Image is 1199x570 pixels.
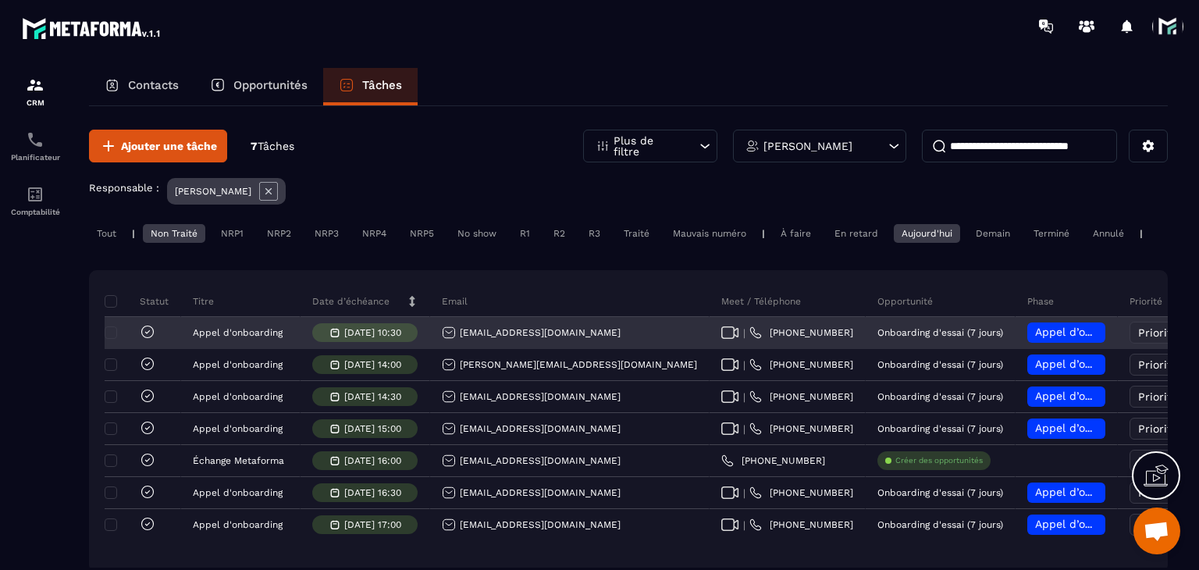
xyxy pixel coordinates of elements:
p: | [132,228,135,239]
div: Tout [89,224,124,243]
p: Échange Metaforma [193,455,284,466]
p: Statut [109,295,169,308]
p: Appel d'onboarding [193,327,283,338]
p: [PERSON_NAME] [175,186,251,197]
div: Non Traité [143,224,205,243]
div: NRP4 [354,224,394,243]
div: En retard [827,224,886,243]
a: [PHONE_NUMBER] [749,422,853,435]
span: | [743,519,745,531]
p: [DATE] 16:30 [344,487,401,498]
a: [PHONE_NUMBER] [721,454,825,467]
p: [DATE] 14:30 [344,391,401,402]
span: Appel d’onboarding planifié [1035,358,1183,370]
div: Mauvais numéro [665,224,754,243]
span: Ajouter une tâche [121,138,217,154]
span: Priorité [1138,326,1178,339]
a: formationformationCRM [4,64,66,119]
p: Responsable : [89,182,159,194]
div: R1 [512,224,538,243]
p: Priorité [1130,295,1162,308]
div: À faire [773,224,819,243]
img: scheduler [26,130,44,149]
p: [DATE] 17:00 [344,519,401,530]
p: Onboarding d'essai (7 jours) [877,423,1003,434]
p: Créer des opportunités [895,455,983,466]
a: [PHONE_NUMBER] [749,390,853,403]
span: Appel d’onboarding planifié [1035,326,1183,338]
span: | [743,487,745,499]
p: Onboarding d'essai (7 jours) [877,519,1003,530]
a: [PHONE_NUMBER] [749,358,853,371]
p: Onboarding d'essai (7 jours) [877,327,1003,338]
div: Traité [616,224,657,243]
p: CRM [4,98,66,107]
a: [PHONE_NUMBER] [749,518,853,531]
p: 7 [251,139,294,154]
span: Appel d’onboarding planifié [1035,518,1183,530]
p: Plus de filtre [614,135,682,157]
p: Phase [1027,295,1054,308]
p: Appel d'onboarding [193,391,283,402]
p: [PERSON_NAME] [763,141,852,151]
p: Appel d'onboarding [193,359,283,370]
img: formation [26,76,44,94]
img: accountant [26,185,44,204]
p: Date d’échéance [312,295,390,308]
div: R3 [581,224,608,243]
p: Meet / Téléphone [721,295,801,308]
p: Contacts [128,78,179,92]
div: NRP2 [259,224,299,243]
p: | [762,228,765,239]
p: Opportunité [877,295,933,308]
p: Planificateur [4,153,66,162]
a: Contacts [89,68,194,105]
div: NRP1 [213,224,251,243]
div: NRP5 [402,224,442,243]
span: Appel d’onboarding planifié [1035,486,1183,498]
p: [DATE] 16:00 [344,455,401,466]
a: Opportunités [194,68,323,105]
a: [PHONE_NUMBER] [749,486,853,499]
p: Onboarding d'essai (7 jours) [877,487,1003,498]
p: Appel d'onboarding [193,519,283,530]
span: | [743,423,745,435]
p: Onboarding d'essai (7 jours) [877,359,1003,370]
p: Email [442,295,468,308]
span: Tâches [258,140,294,152]
div: Terminé [1026,224,1077,243]
span: Appel d’onboarding planifié [1035,422,1183,434]
p: [DATE] 15:00 [344,423,401,434]
div: Aujourd'hui [894,224,960,243]
span: Priorité [1138,390,1178,403]
a: Tâches [323,68,418,105]
a: Ouvrir le chat [1133,508,1180,554]
a: accountantaccountantComptabilité [4,173,66,228]
div: Annulé [1085,224,1132,243]
span: Priorité [1138,358,1178,371]
span: | [743,391,745,403]
p: Appel d'onboarding [193,487,283,498]
p: Onboarding d'essai (7 jours) [877,391,1003,402]
p: Tâches [362,78,402,92]
div: NRP3 [307,224,347,243]
p: Titre [193,295,214,308]
button: Ajouter une tâche [89,130,227,162]
span: | [743,359,745,371]
a: [PHONE_NUMBER] [749,326,853,339]
p: | [1140,228,1143,239]
a: schedulerschedulerPlanificateur [4,119,66,173]
span: Priorité [1138,422,1178,435]
div: No show [450,224,504,243]
p: Opportunités [233,78,308,92]
img: logo [22,14,162,42]
span: Appel d’onboarding planifié [1035,390,1183,402]
span: | [743,327,745,339]
p: [DATE] 10:30 [344,327,401,338]
p: Appel d'onboarding [193,423,283,434]
p: [DATE] 14:00 [344,359,401,370]
p: Comptabilité [4,208,66,216]
div: Demain [968,224,1018,243]
div: R2 [546,224,573,243]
